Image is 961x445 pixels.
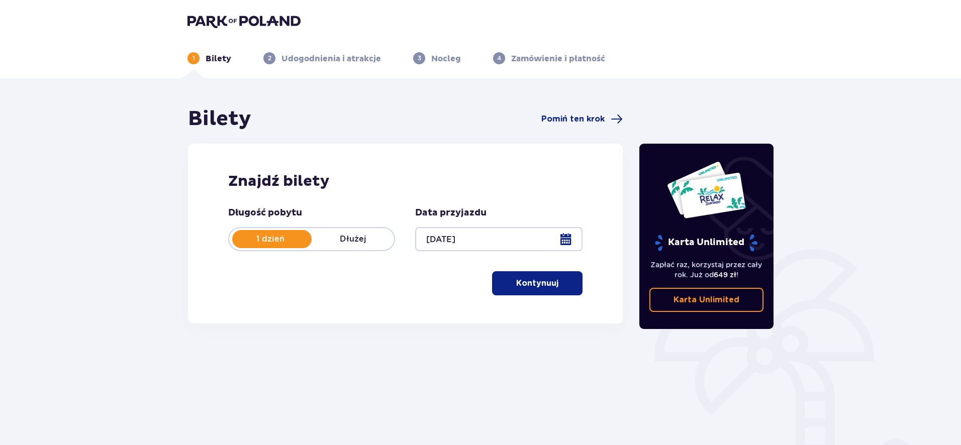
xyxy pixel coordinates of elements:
p: Karta Unlimited [674,294,739,305]
p: Kontynuuj [516,278,558,289]
p: Zamówienie i płatność [511,53,605,64]
p: Zapłać raz, korzystaj przez cały rok. Już od ! [649,260,764,280]
p: Długość pobytu [228,207,302,219]
img: Dwie karty całoroczne do Suntago z napisem 'UNLIMITED RELAX', na białym tle z tropikalnymi liśćmi... [666,161,746,219]
button: Kontynuuj [492,271,583,295]
a: Karta Unlimited [649,288,764,312]
div: 4Zamówienie i płatność [493,52,605,64]
p: Dłużej [312,234,394,245]
p: 1 dzień [229,234,312,245]
p: 1 [193,54,195,63]
p: Karta Unlimited [654,234,758,252]
div: 2Udogodnienia i atrakcje [263,52,381,64]
p: Bilety [206,53,231,64]
p: 3 [418,54,421,63]
p: Data przyjazdu [415,207,487,219]
h2: Znajdź bilety [228,172,583,191]
h1: Bilety [188,106,251,132]
div: 1Bilety [187,52,231,64]
a: Pomiń ten krok [541,113,623,125]
p: 2 [268,54,271,63]
img: Park of Poland logo [187,14,301,28]
span: Pomiń ten krok [541,114,605,125]
p: Udogodnienia i atrakcje [281,53,381,64]
div: 3Nocleg [413,52,461,64]
p: 4 [497,54,501,63]
p: Nocleg [431,53,461,64]
span: 649 zł [714,271,736,279]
